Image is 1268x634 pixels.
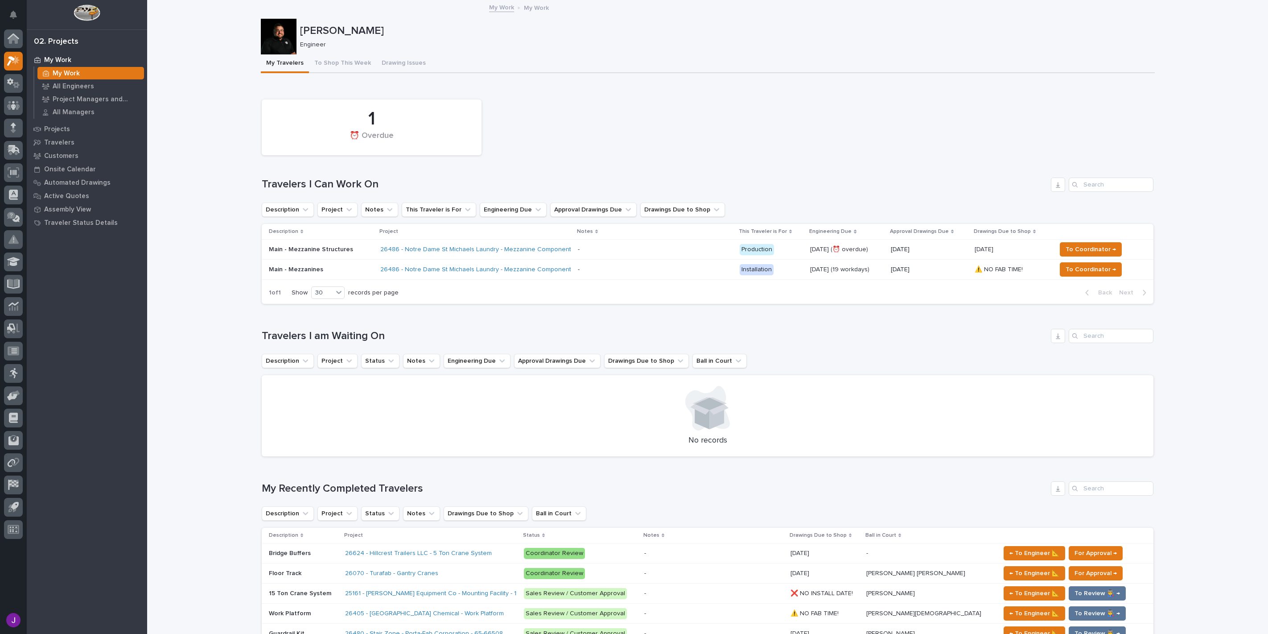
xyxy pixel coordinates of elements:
[34,37,78,47] div: 02. Projects
[444,354,510,368] button: Engineering Due
[644,610,646,617] div: -
[317,354,358,368] button: Project
[262,330,1047,343] h1: Travelers I am Waiting On
[809,227,852,236] p: Engineering Due
[524,608,627,619] div: Sales Review / Customer Approval
[810,266,883,273] p: [DATE] (19 workdays)
[524,588,627,599] div: Sales Review / Customer Approval
[865,530,896,540] p: Ball in Court
[269,266,373,273] p: Main - Mezzanines
[27,203,147,216] a: Assembly View
[4,611,23,630] button: users-avatar
[44,125,70,133] p: Projects
[891,266,967,273] p: [DATE]
[380,266,574,273] a: 26486 - Notre Dame St Michaels Laundry - Mezzanine Components
[262,240,1153,260] tr: Main - Mezzanine Structures26486 - Notre Dame St Michaels Laundry - Mezzanine Components - Produc...
[640,203,725,217] button: Drawings Due to Shop
[345,590,552,597] a: 25161 - [PERSON_NAME] Equipment Co - Mounting Facility - 15 Ton Crane
[403,354,440,368] button: Notes
[27,176,147,189] a: Automated Drawings
[740,244,774,255] div: Production
[272,436,1143,446] p: No records
[262,178,1047,191] h1: Travelers I Can Work On
[74,4,100,21] img: Workspace Logo
[262,203,314,217] button: Description
[53,108,95,116] p: All Managers
[578,246,580,253] div: -
[739,227,787,236] p: This Traveler is For
[1078,289,1116,297] button: Back
[44,139,74,147] p: Travelers
[269,568,303,577] p: Floor Track
[376,54,431,73] button: Drawing Issues
[974,227,1031,236] p: Drawings Due to Shop
[27,136,147,149] a: Travelers
[524,548,585,559] div: Coordinator Review
[361,506,399,521] button: Status
[1069,606,1126,621] button: To Review 👨‍🏭 →
[1075,568,1117,579] span: For Approval →
[1069,329,1153,343] input: Search
[262,543,1153,564] tr: Bridge BuffersBridge Buffers 26624 - Hillcrest Trailers LLC - 5 Ton Crane System Coordinator Revi...
[975,264,1025,273] p: ⚠️ NO FAB TIME!
[1009,548,1059,559] span: ← To Engineer 📐
[345,610,504,617] a: 26405 - [GEOGRAPHIC_DATA] Chemical - Work Platform
[380,246,574,253] a: 26486 - Notre Dame St Michaels Laundry - Mezzanine Components
[790,548,811,557] p: [DATE]
[524,568,585,579] div: Coordinator Review
[891,246,967,253] p: [DATE]
[269,588,333,597] p: 15 Ton Crane System
[1066,244,1116,255] span: To Coordinator →
[810,246,883,253] p: [DATE] (⏰ overdue)
[11,11,23,25] div: Notifications
[277,131,466,150] div: ⏰ Overdue
[890,227,949,236] p: Approval Drawings Due
[1060,262,1122,277] button: To Coordinator →
[402,203,476,217] button: This Traveler is For
[44,166,96,174] p: Onsite Calendar
[27,162,147,176] a: Onsite Calendar
[44,152,78,160] p: Customers
[317,506,358,521] button: Project
[345,570,438,577] a: 26070 - Turafab - Gantry Cranes
[790,588,855,597] p: ❌ NO INSTALL DATE!
[262,584,1153,604] tr: 15 Ton Crane System15 Ton Crane System 25161 - [PERSON_NAME] Equipment Co - Mounting Facility - 1...
[262,482,1047,495] h1: My Recently Completed Travelers
[262,564,1153,584] tr: Floor TrackFloor Track 26070 - Turafab - Gantry Cranes Coordinator Review- [DATE][DATE] [PERSON_N...
[1069,481,1153,496] div: Search
[1009,588,1059,599] span: ← To Engineer 📐
[644,550,646,557] div: -
[269,530,298,540] p: Description
[1009,568,1059,579] span: ← To Engineer 📐
[866,608,983,617] p: [PERSON_NAME][DEMOGRAPHIC_DATA]
[44,179,111,187] p: Automated Drawings
[317,203,358,217] button: Project
[269,246,373,253] p: Main - Mezzanine Structures
[1075,608,1120,619] span: To Review 👨‍🏭 →
[300,25,1151,37] p: [PERSON_NAME]
[1004,566,1065,580] button: ← To Engineer 📐
[262,354,314,368] button: Description
[444,506,528,521] button: Drawings Due to Shop
[740,264,774,275] div: Installation
[1069,586,1126,601] button: To Review 👨‍🏭 →
[514,354,601,368] button: Approval Drawings Due
[644,570,646,577] div: -
[790,530,847,540] p: Drawings Due to Shop
[524,2,549,12] p: My Work
[532,506,586,521] button: Ball in Court
[53,70,80,78] p: My Work
[361,354,399,368] button: Status
[604,354,689,368] button: Drawings Due to Shop
[34,80,147,92] a: All Engineers
[1075,548,1117,559] span: For Approval →
[1069,566,1123,580] button: For Approval →
[27,122,147,136] a: Projects
[27,216,147,229] a: Traveler Status Details
[262,506,314,521] button: Description
[53,83,94,91] p: All Engineers
[489,2,514,12] a: My Work
[1060,242,1122,257] button: To Coordinator →
[44,56,71,64] p: My Work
